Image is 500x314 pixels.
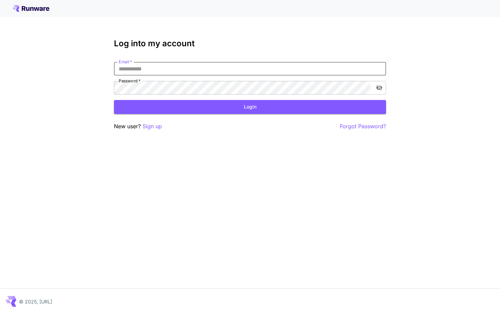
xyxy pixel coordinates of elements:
button: toggle password visibility [373,82,385,94]
h3: Log into my account [114,39,386,48]
label: Email [119,59,132,65]
button: Forgot Password? [340,122,386,131]
label: Password [119,78,140,84]
p: © 2025, [URL] [19,298,52,305]
button: Sign up [143,122,162,131]
p: New user? [114,122,162,131]
button: Login [114,100,386,114]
